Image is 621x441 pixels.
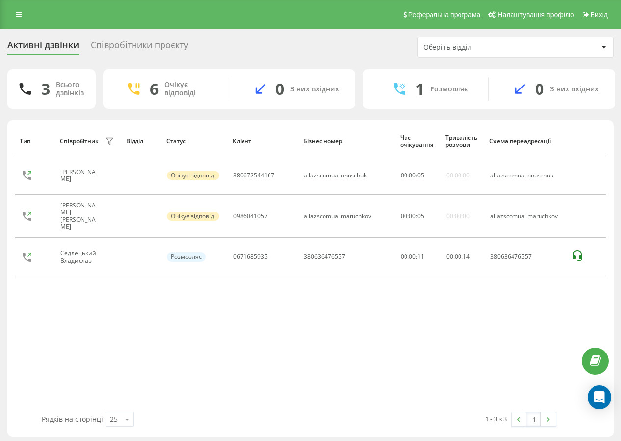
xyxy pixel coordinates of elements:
[401,213,424,220] div: : :
[167,171,219,180] div: Очікує відповіді
[490,172,561,179] div: allazscomua_onuschuk
[166,138,223,145] div: Статус
[497,11,574,19] span: Налаштування профілю
[60,169,102,183] div: [PERSON_NAME]
[60,202,102,231] div: [PERSON_NAME] [PERSON_NAME]
[304,172,367,179] div: allazscomua_onuschuk
[445,134,480,148] div: Тривалість розмови
[446,172,470,179] div: 00:00:00
[401,253,435,260] div: 00:00:11
[409,171,416,179] span: 00
[110,414,118,424] div: 25
[535,80,544,98] div: 0
[304,253,345,260] div: 380636476557
[526,412,541,426] a: 1
[588,385,611,409] div: Open Intercom Messenger
[233,138,294,145] div: Клієнт
[167,212,219,221] div: Очікує відповіді
[401,172,424,179] div: : :
[91,40,188,55] div: Співробітники проєкту
[446,252,453,261] span: 00
[490,253,561,260] div: 380636476557
[42,414,103,424] span: Рядків на сторінці
[60,138,99,145] div: Співробітник
[486,414,507,424] div: 1 - 3 з 3
[489,138,561,145] div: Схема переадресації
[423,43,540,52] div: Оберіть відділ
[463,252,470,261] span: 14
[417,171,424,179] span: 05
[490,213,561,220] div: allazscomua_maruchkov
[417,212,424,220] span: 05
[233,253,268,260] div: 0671685935
[591,11,608,19] span: Вихід
[233,172,274,179] div: 380672544167
[446,253,470,260] div: : :
[7,40,79,55] div: Активні дзвінки
[408,11,481,19] span: Реферальна програма
[150,80,159,98] div: 6
[303,138,391,145] div: Бізнес номер
[415,80,424,98] div: 1
[275,80,284,98] div: 0
[126,138,157,145] div: Відділ
[56,81,84,97] div: Всього дзвінків
[60,250,102,264] div: Седлецький Владислав
[401,171,407,179] span: 00
[167,252,206,261] div: Розмовляє
[41,80,50,98] div: 3
[20,138,50,145] div: Тип
[233,213,268,220] div: 0986041057
[409,212,416,220] span: 00
[550,85,599,93] div: З них вхідних
[400,134,436,148] div: Час очікування
[304,213,371,220] div: allazscomua_maruchkov
[290,85,339,93] div: З них вхідних
[446,213,470,220] div: 00:00:00
[164,81,214,97] div: Очікує відповіді
[430,85,468,93] div: Розмовляє
[455,252,461,261] span: 00
[401,212,407,220] span: 00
